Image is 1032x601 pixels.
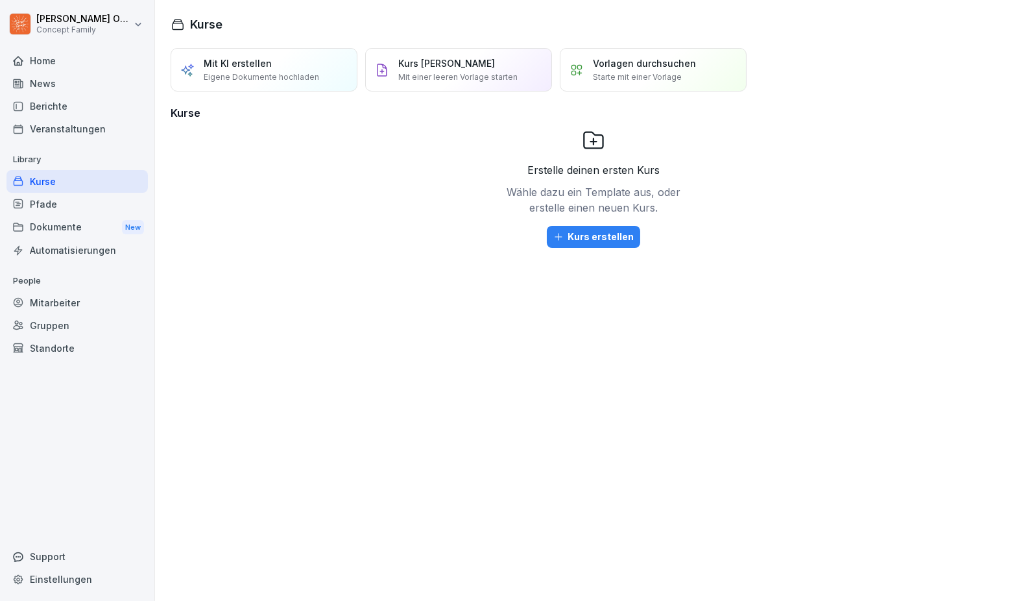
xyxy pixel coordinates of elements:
[204,71,319,83] p: Eigene Dokumente hochladen
[503,184,684,215] p: Wähle dazu ein Template aus, oder erstelle einen neuen Kurs.
[547,226,640,248] button: Kurs erstellen
[6,337,148,360] a: Standorte
[6,149,148,170] p: Library
[6,271,148,291] p: People
[6,95,148,117] a: Berichte
[6,215,148,239] div: Dokumente
[6,291,148,314] a: Mitarbeiter
[122,220,144,235] div: New
[36,14,131,25] p: [PERSON_NAME] Otelita
[527,162,660,178] p: Erstelle deinen ersten Kurs
[6,568,148,591] a: Einstellungen
[6,239,148,262] a: Automatisierungen
[204,56,272,70] p: Mit KI erstellen
[171,105,1016,121] h3: Kurse
[6,193,148,215] a: Pfade
[6,117,148,140] a: Veranstaltungen
[398,71,518,83] p: Mit einer leeren Vorlage starten
[36,25,131,34] p: Concept Family
[6,72,148,95] a: News
[6,49,148,72] a: Home
[190,16,222,33] h1: Kurse
[6,170,148,193] a: Kurse
[6,314,148,337] a: Gruppen
[398,56,495,70] p: Kurs [PERSON_NAME]
[593,71,682,83] p: Starte mit einer Vorlage
[6,215,148,239] a: DokumenteNew
[593,56,696,70] p: Vorlagen durchsuchen
[553,230,634,244] div: Kurs erstellen
[6,545,148,568] div: Support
